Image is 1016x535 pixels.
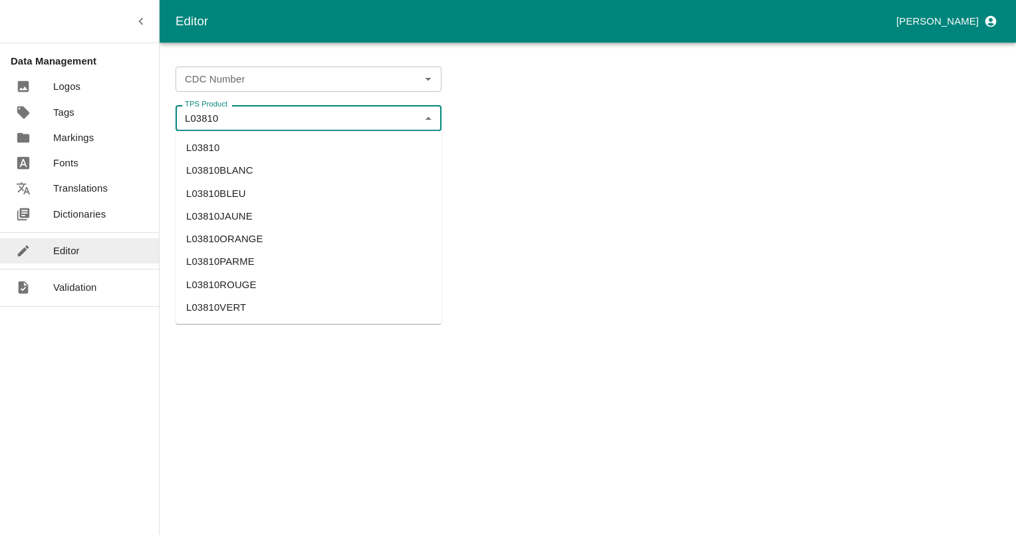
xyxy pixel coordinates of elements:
[176,11,891,31] div: Editor
[176,159,442,182] li: L03810BLANC
[176,273,442,295] li: L03810ROUGE
[53,105,74,120] p: Tags
[53,181,108,196] p: Translations
[420,71,437,88] button: Open
[176,136,442,159] li: L03810
[53,244,80,258] p: Editor
[53,130,94,145] p: Markings
[11,54,159,69] p: Data Management
[176,182,442,204] li: L03810BLEU
[176,205,442,228] li: L03810JAUNE
[53,207,106,222] p: Dictionaries
[176,250,442,273] li: L03810PARME
[185,99,227,110] label: TPS Product
[176,228,442,250] li: L03810ORANGE
[891,10,1000,33] button: profile
[53,156,78,170] p: Fonts
[896,14,979,29] p: [PERSON_NAME]
[420,109,437,126] button: Close
[176,296,442,319] li: L03810VERT
[53,79,80,94] p: Logos
[53,280,97,295] p: Validation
